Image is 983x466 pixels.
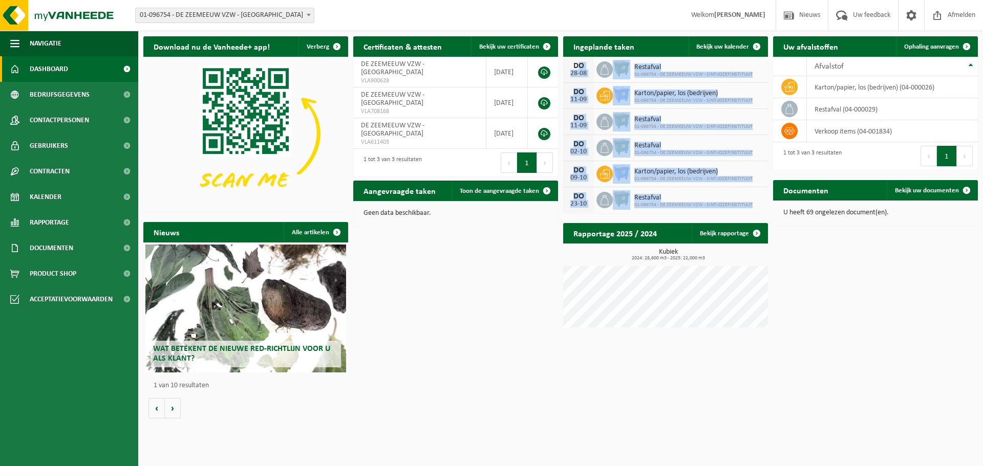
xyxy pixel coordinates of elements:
[773,36,848,56] h2: Uw afvalstoffen
[613,190,630,208] img: WB-1100-HPE-GN-01
[634,142,753,150] span: Restafval
[895,187,959,194] span: Bekijk uw documenten
[568,70,589,77] div: 28-08
[807,76,978,98] td: karton/papier, los (bedrijven) (04-000026)
[613,112,630,129] img: WB-1100-HPE-GN-01
[284,222,347,242] a: Alle artikelen
[30,56,68,82] span: Dashboard
[568,166,589,174] div: DO
[634,202,753,208] span: 01-096754 - DE ZEEMEEUW VZW - SINT-JOZEFINSTITUUT
[692,223,767,243] a: Bekijk rapportage
[634,150,753,156] span: 01-096754 - DE ZEEMEEUW VZW - SINT-JOZEFINSTITUUT
[568,96,589,103] div: 11-09
[807,98,978,120] td: restafval (04-000029)
[358,151,422,174] div: 1 tot 3 van 3 resultaten
[364,210,548,217] p: Geen data beschikbaar.
[714,11,765,19] strong: [PERSON_NAME]
[634,63,753,72] span: Restafval
[634,124,753,130] span: 01-096754 - DE ZEEMEEUW VZW - SINT-JOZEFINSTITUUT
[568,148,589,156] div: 02-10
[154,382,343,389] p: 1 van 10 resultaten
[568,88,589,96] div: DO
[361,107,478,116] span: VLA708168
[807,120,978,142] td: verkoop items (04-001834)
[937,146,957,166] button: 1
[921,146,937,166] button: Previous
[30,107,89,133] span: Contactpersonen
[135,8,314,23] span: 01-096754 - DE ZEEMEEUW VZW - SINT-JOZEFINSTITUUT - MIDDELKERKE
[568,256,768,261] span: 2024: 28,600 m3 - 2025: 22,000 m3
[613,86,630,103] img: WB-1100-HPE-BE-01
[563,223,667,243] h2: Rapportage 2025 / 2024
[30,184,61,210] span: Kalender
[145,245,346,372] a: Wat betekent de nieuwe RED-richtlijn voor u als klant?
[298,36,347,57] button: Verberg
[568,192,589,201] div: DO
[904,43,959,50] span: Ophaling aanvragen
[773,180,839,200] h2: Documenten
[452,181,557,201] a: Toon de aangevraagde taken
[568,249,768,261] h3: Kubiek
[479,43,539,50] span: Bekijk uw certificaten
[537,152,553,173] button: Next
[353,181,446,201] h2: Aangevraagde taken
[361,77,478,85] span: VLA900628
[165,398,181,418] button: Volgende
[613,164,630,182] img: WB-1100-HPE-BE-01
[634,90,753,98] span: Karton/papier, los (bedrijven)
[30,261,76,286] span: Product Shop
[486,118,528,149] td: [DATE]
[634,194,753,202] span: Restafval
[30,210,69,235] span: Rapportage
[783,209,968,216] p: U heeft 69 ongelezen document(en).
[153,345,330,363] span: Wat betekent de nieuwe RED-richtlijn voor u als klant?
[563,36,645,56] h2: Ingeplande taken
[634,116,753,124] span: Restafval
[896,36,977,57] a: Ophaling aanvragen
[613,138,630,156] img: WB-1100-HPE-GN-01
[136,8,314,23] span: 01-096754 - DE ZEEMEEUW VZW - SINT-JOZEFINSTITUUT - MIDDELKERKE
[143,36,280,56] h2: Download nu de Vanheede+ app!
[30,286,113,312] span: Acceptatievoorwaarden
[887,180,977,201] a: Bekijk uw documenten
[307,43,329,50] span: Verberg
[613,60,630,77] img: WB-1100-HPE-GN-01
[778,145,842,167] div: 1 tot 3 van 3 resultaten
[957,146,973,166] button: Next
[361,91,424,107] span: DE ZEEMEEUW VZW - [GEOGRAPHIC_DATA]
[568,140,589,148] div: DO
[634,168,753,176] span: Karton/papier, los (bedrijven)
[361,122,424,138] span: DE ZEEMEEUW VZW - [GEOGRAPHIC_DATA]
[568,122,589,129] div: 11-09
[634,98,753,104] span: 01-096754 - DE ZEEMEEUW VZW - SINT-JOZEFINSTITUUT
[30,235,73,261] span: Documenten
[30,31,61,56] span: Navigatie
[30,159,70,184] span: Contracten
[486,87,528,118] td: [DATE]
[486,57,528,87] td: [DATE]
[148,398,165,418] button: Vorige
[361,138,478,146] span: VLA611403
[568,114,589,122] div: DO
[501,152,517,173] button: Previous
[517,152,537,173] button: 1
[688,36,767,57] a: Bekijk uw kalender
[568,201,589,208] div: 23-10
[696,43,749,50] span: Bekijk uw kalender
[471,36,557,57] a: Bekijk uw certificaten
[353,36,452,56] h2: Certificaten & attesten
[634,72,753,78] span: 01-096754 - DE ZEEMEEUW VZW - SINT-JOZEFINSTITUUT
[460,188,539,194] span: Toon de aangevraagde taken
[143,222,189,242] h2: Nieuws
[568,62,589,70] div: DO
[361,60,424,76] span: DE ZEEMEEUW VZW - [GEOGRAPHIC_DATA]
[815,62,844,71] span: Afvalstof
[634,176,753,182] span: 01-096754 - DE ZEEMEEUW VZW - SINT-JOZEFINSTITUUT
[568,174,589,182] div: 09-10
[30,133,68,159] span: Gebruikers
[30,82,90,107] span: Bedrijfsgegevens
[143,57,348,210] img: Download de VHEPlus App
